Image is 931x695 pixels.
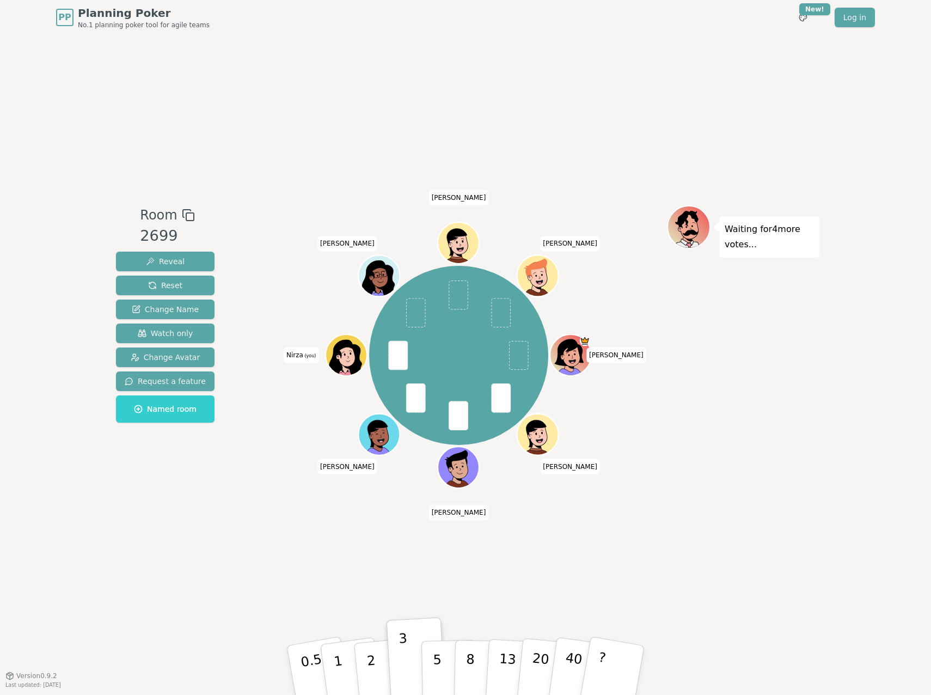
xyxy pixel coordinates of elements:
[116,276,215,295] button: Reset
[429,505,489,521] span: Click to change your name
[399,631,411,690] p: 3
[78,21,210,29] span: No.1 planning poker tool for agile teams
[540,459,600,474] span: Click to change your name
[134,404,197,414] span: Named room
[146,256,185,267] span: Reveal
[317,459,377,474] span: Click to change your name
[125,376,206,387] span: Request a feature
[78,5,210,21] span: Planning Poker
[116,395,215,423] button: Named room
[16,672,57,680] span: Version 0.9.2
[140,225,194,247] div: 2699
[56,5,210,29] a: PPPlanning PokerNo.1 planning poker tool for agile teams
[116,252,215,271] button: Reveal
[303,353,316,358] span: (you)
[429,190,489,205] span: Click to change your name
[132,304,199,315] span: Change Name
[284,347,318,363] span: Click to change your name
[5,682,61,688] span: Last updated: [DATE]
[835,8,875,27] a: Log in
[140,205,177,225] span: Room
[116,324,215,343] button: Watch only
[586,347,646,363] span: Click to change your name
[131,352,200,363] span: Change Avatar
[116,300,215,319] button: Change Name
[138,328,193,339] span: Watch only
[317,236,377,252] span: Click to change your name
[725,222,814,252] p: Waiting for 4 more votes...
[793,8,813,27] button: New!
[5,672,57,680] button: Version0.9.2
[148,280,182,291] span: Reset
[58,11,71,24] span: PP
[580,336,590,346] span: Natasha is the host
[799,3,830,15] div: New!
[540,236,600,252] span: Click to change your name
[116,347,215,367] button: Change Avatar
[327,336,366,375] button: Click to change your avatar
[116,371,215,391] button: Request a feature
